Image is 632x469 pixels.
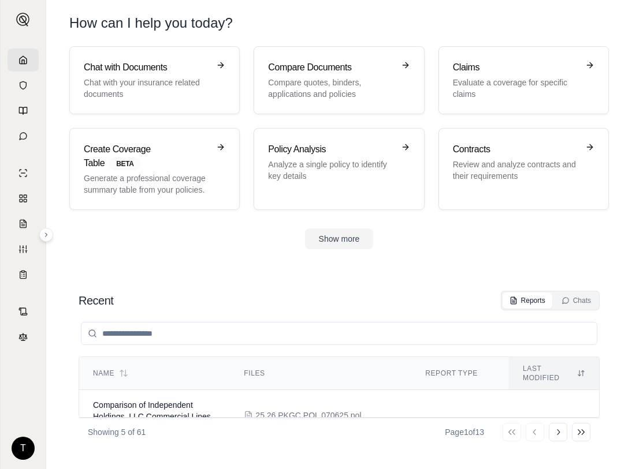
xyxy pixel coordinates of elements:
button: Expand sidebar [39,228,53,242]
div: Name [93,369,216,378]
h2: Recent [79,292,113,309]
p: Evaluate a coverage for specific claims [453,77,578,100]
h3: Claims [453,61,578,74]
a: Claim Coverage [8,212,39,235]
th: Files [230,357,411,390]
p: Showing 5 of 61 [88,426,146,438]
div: Last modified [523,364,585,382]
h3: Contracts [453,142,578,156]
a: Policy Comparisons [8,187,39,210]
th: Report Type [411,357,509,390]
a: Contract Analysis [8,300,39,323]
h3: Policy Analysis [268,142,393,156]
h3: Create Coverage Table [84,142,209,170]
span: BETA [109,157,140,170]
a: Chat [8,125,39,148]
a: Custom Report [8,238,39,261]
div: Page 1 of 13 [445,426,484,438]
button: Expand sidebar [12,8,35,31]
a: Create Coverage TableBETAGenerate a professional coverage summary table from your policies. [69,128,240,210]
td: Policies Compare [411,390,509,455]
div: Chats [562,296,591,305]
img: Expand sidebar [16,13,30,27]
a: Policy AnalysisAnalyze a single policy to identify key details [254,128,424,210]
a: Chat with DocumentsChat with your insurance related documents [69,46,240,114]
h3: Chat with Documents [84,61,209,74]
a: ClaimsEvaluate a coverage for specific claims [438,46,609,114]
span: Comparison of Independent Holdings, LLC Commercial Lines Policies (2024-2025 vs 2025-2026) [93,400,211,444]
a: Prompt Library [8,99,39,122]
p: Chat with your insurance related documents [84,77,209,100]
a: Documents Vault [8,74,39,97]
h1: How can I help you today? [69,14,609,32]
button: Reports [503,292,552,309]
p: Analyze a single policy to identify key details [268,159,393,182]
div: T [12,437,35,460]
p: Compare quotes, binders, applications and policies [268,77,393,100]
a: Home [8,48,39,72]
p: Generate a professional coverage summary table from your policies. [84,172,209,196]
h3: Compare Documents [268,61,393,74]
td: [DATE] 06:02 PM [509,390,599,455]
p: Review and analyze contracts and their requirements [453,159,578,182]
a: Legal Search Engine [8,325,39,348]
a: Single Policy [8,162,39,185]
a: Compare DocumentsCompare quotes, binders, applications and policies [254,46,424,114]
a: ContractsReview and analyze contracts and their requirements [438,128,609,210]
div: Reports [510,296,545,305]
button: Chats [555,292,598,309]
button: Show more [305,228,374,249]
a: Coverage Table [8,263,39,286]
span: 25 26 PKGC POL 070625 pol#PHPK2575924-011.pdf [255,410,371,421]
